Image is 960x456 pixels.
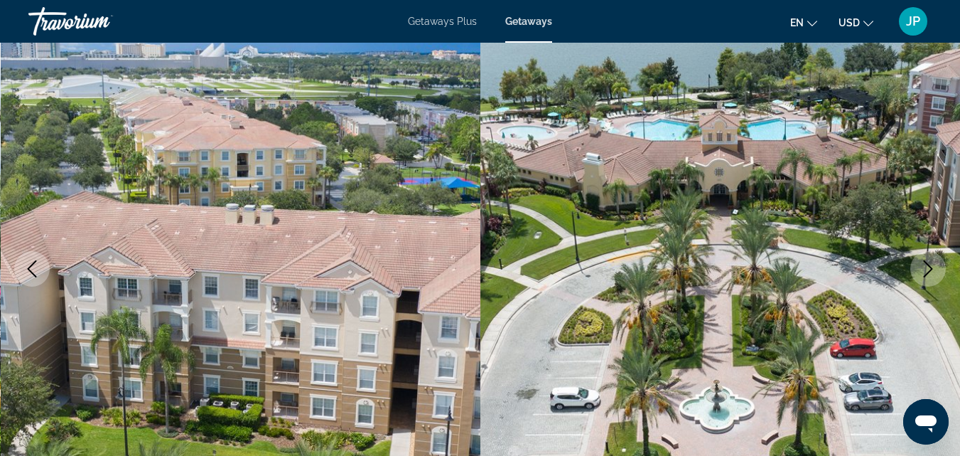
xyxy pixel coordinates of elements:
span: USD [838,17,860,28]
button: User Menu [895,6,932,36]
button: Next image [910,251,946,287]
iframe: Button to launch messaging window [903,399,949,445]
span: JP [906,14,920,28]
a: Travorium [28,3,171,40]
button: Change language [790,12,817,33]
span: en [790,17,804,28]
button: Previous image [14,251,50,287]
a: Getaways Plus [408,16,477,27]
button: Change currency [838,12,873,33]
a: Getaways [505,16,552,27]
